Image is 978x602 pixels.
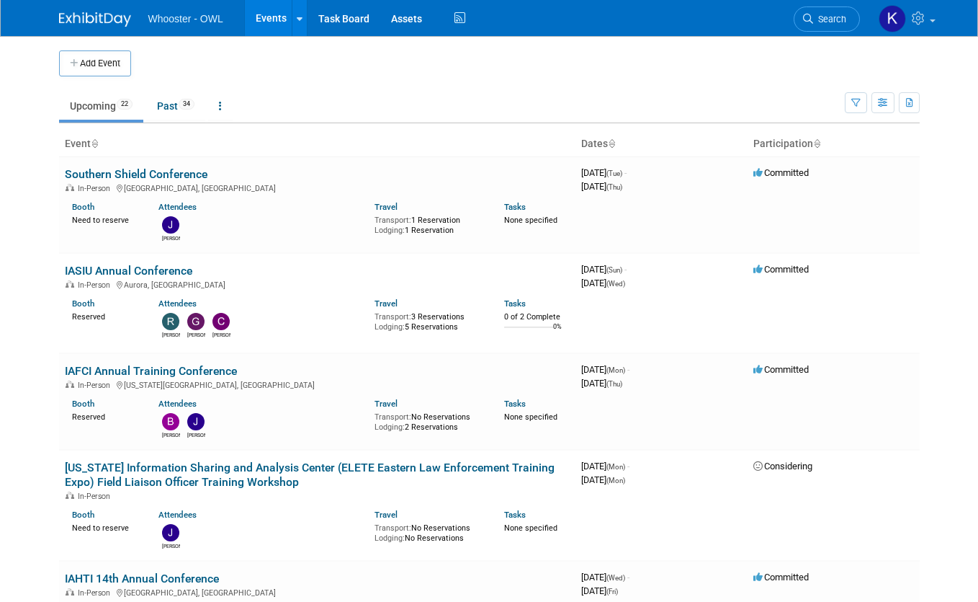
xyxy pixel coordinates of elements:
[72,410,137,422] div: Reserved
[813,138,820,149] a: Sort by Participation Type
[162,413,179,430] img: Blake Stilwell
[581,585,618,596] span: [DATE]
[72,399,94,409] a: Booth
[606,463,625,471] span: (Mon)
[65,364,237,378] a: IAFCI Annual Training Conference
[117,99,133,110] span: 22
[753,264,809,275] span: Committed
[162,234,180,242] div: James Justus
[65,461,555,489] a: [US_STATE] Information Sharing and Analysis Center (ELETE Eastern Law Enforcement Training Expo) ...
[65,586,570,598] div: [GEOGRAPHIC_DATA], [GEOGRAPHIC_DATA]
[374,309,483,332] div: 3 Reservations 5 Reservations
[374,523,411,533] span: Transport:
[158,298,197,309] a: Attendees
[374,521,483,543] div: No Reservations No Reservations
[581,181,622,192] span: [DATE]
[66,184,74,191] img: In-Person Event
[72,213,137,226] div: Need to reserve
[374,410,483,432] div: No Reservations 2 Reservations
[627,461,629,472] span: -
[374,226,405,235] span: Lodging:
[78,381,115,390] span: In-Person
[187,313,205,330] img: Gary LaFond
[72,510,94,520] a: Booth
[606,280,625,288] span: (Wed)
[187,430,205,439] div: John Holsinger
[627,364,629,375] span: -
[753,461,812,472] span: Considering
[65,264,192,278] a: IASIU Annual Conference
[187,330,205,339] div: Gary LaFond
[581,378,622,389] span: [DATE]
[72,521,137,534] div: Need to reserve
[374,412,411,422] span: Transport:
[59,132,575,156] th: Event
[606,477,625,484] span: (Mon)
[627,572,629,583] span: -
[504,298,526,309] a: Tasks
[162,330,180,339] div: Richard Spradley
[212,330,230,339] div: Clare Louise Southcombe
[606,380,622,388] span: (Thu)
[374,399,398,409] a: Travel
[65,167,207,181] a: Southern Shield Conference
[374,322,405,332] span: Lodging:
[78,588,115,598] span: In-Person
[879,5,906,32] img: Kamila Castaneda
[575,132,748,156] th: Dates
[187,413,205,430] img: John Holsinger
[158,202,197,212] a: Attendees
[581,264,627,275] span: [DATE]
[753,364,809,375] span: Committed
[504,202,526,212] a: Tasks
[162,313,179,330] img: Richard Spradley
[65,572,219,585] a: IAHTI 14th Annual Conference
[162,430,180,439] div: Blake Stilwell
[162,216,179,234] img: James Justus
[65,278,570,290] div: Aurora, [GEOGRAPHIC_DATA]
[374,213,483,235] div: 1 Reservation 1 Reservation
[606,183,622,191] span: (Thu)
[624,264,627,275] span: -
[753,167,809,178] span: Committed
[504,510,526,520] a: Tasks
[179,99,194,110] span: 34
[581,364,629,375] span: [DATE]
[374,422,405,432] span: Lodging:
[553,323,562,342] td: 0%
[66,588,74,596] img: In-Person Event
[72,309,137,322] div: Reserved
[162,541,180,550] div: Julia Haber
[59,92,143,120] a: Upcoming22
[78,280,115,290] span: In-Person
[65,182,570,193] div: [GEOGRAPHIC_DATA], [GEOGRAPHIC_DATA]
[78,184,115,193] span: In-Person
[606,588,618,596] span: (Fri)
[606,366,625,374] span: (Mon)
[794,6,860,32] a: Search
[504,412,557,422] span: None specified
[374,298,398,309] a: Travel
[504,399,526,409] a: Tasks
[374,202,398,212] a: Travel
[158,510,197,520] a: Attendees
[581,461,629,472] span: [DATE]
[374,216,411,225] span: Transport:
[66,492,74,499] img: In-Person Event
[374,510,398,520] a: Travel
[608,138,615,149] a: Sort by Start Date
[162,524,179,541] img: Julia Haber
[581,474,625,485] span: [DATE]
[146,92,205,120] a: Past34
[606,266,622,274] span: (Sun)
[66,381,74,388] img: In-Person Event
[72,202,94,212] a: Booth
[59,50,131,76] button: Add Event
[753,572,809,583] span: Committed
[72,298,94,309] a: Booth
[624,167,627,178] span: -
[581,278,625,288] span: [DATE]
[374,312,411,322] span: Transport:
[91,138,98,149] a: Sort by Event Name
[606,169,622,177] span: (Tue)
